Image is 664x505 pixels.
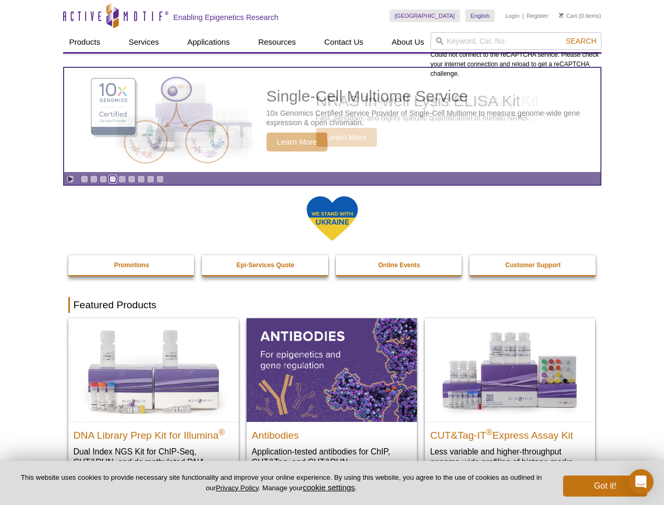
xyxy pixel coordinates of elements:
p: Less variable and higher-throughput genome-wide profiling of histone marks​. [430,446,590,468]
img: Your Cart [559,13,564,18]
strong: Online Events [378,261,420,269]
a: Applications [181,32,236,52]
a: Online Events [336,255,463,275]
a: About Us [385,32,431,52]
p: This website uses cookies to provide necessary site functionality and improve your online experie... [17,473,546,493]
a: Go to slide 2 [90,175,98,183]
img: CUT&Tag-IT® Express Assay Kit [425,318,595,421]
a: Services [122,32,166,52]
h2: CUT&Tag-IT Express Assay Kit [430,425,590,441]
a: Login [505,12,519,19]
a: Customer Support [469,255,597,275]
a: Go to slide 4 [109,175,117,183]
a: All Antibodies Antibodies Application-tested antibodies for ChIP, CUT&Tag, and CUT&RUN. [247,318,417,478]
a: Toggle autoplay [66,175,74,183]
sup: ® [219,427,225,436]
img: DNA Library Prep Kit for Illumina [68,318,239,421]
div: Could not connect to the reCAPTCHA service. Please check your internet connection and reload to g... [431,32,601,78]
button: Got it! [563,476,647,497]
a: DNA Library Prep Kit for Illumina DNA Library Prep Kit for Illumina® Dual Index NGS Kit for ChIP-... [68,318,239,488]
a: Promotions [68,255,196,275]
li: | [523,9,524,22]
strong: Customer Support [505,261,560,269]
a: Go to slide 5 [118,175,126,183]
a: Go to slide 3 [99,175,107,183]
a: CUT&Tag-IT® Express Assay Kit CUT&Tag-IT®Express Assay Kit Less variable and higher-throughput ge... [425,318,595,478]
a: Go to slide 6 [128,175,136,183]
strong: Epi-Services Quote [237,261,294,269]
a: Go to slide 9 [156,175,164,183]
a: Go to slide 1 [80,175,88,183]
p: Dual Index NGS Kit for ChIP-Seq, CUT&RUN, and ds methylated DNA assays. [74,446,233,478]
a: English [465,9,495,22]
div: Open Intercom Messenger [628,469,653,494]
a: Resources [252,32,302,52]
a: Products [63,32,107,52]
h2: Antibodies [252,425,412,441]
img: We Stand With Ukraine [306,195,359,242]
button: cookie settings [303,483,355,492]
input: Keyword, Cat. No. [431,32,601,50]
a: Go to slide 7 [137,175,145,183]
a: Privacy Policy [216,484,258,492]
sup: ® [486,427,493,436]
a: Cart [559,12,577,19]
h2: Featured Products [68,297,596,313]
strong: Promotions [114,261,149,269]
button: Search [563,36,599,46]
a: Epi-Services Quote [202,255,329,275]
h2: Enabling Epigenetics Research [173,13,279,22]
a: Contact Us [318,32,370,52]
h2: DNA Library Prep Kit for Illumina [74,425,233,441]
a: Go to slide 8 [147,175,155,183]
p: Application-tested antibodies for ChIP, CUT&Tag, and CUT&RUN. [252,446,412,468]
span: Search [566,37,596,45]
img: All Antibodies [247,318,417,421]
a: Register [527,12,548,19]
li: (0 items) [559,9,601,22]
a: [GEOGRAPHIC_DATA] [390,9,461,22]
